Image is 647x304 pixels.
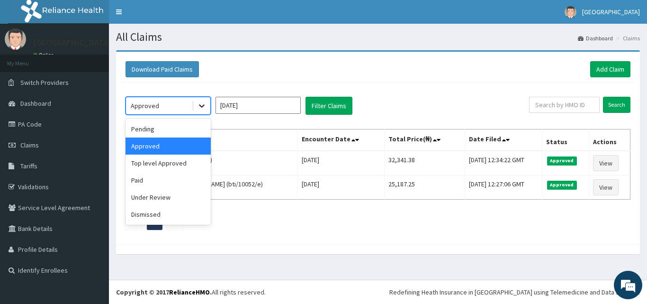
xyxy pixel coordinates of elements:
div: Approved [126,138,211,155]
span: Tariffs [20,162,37,170]
td: 25,187.25 [385,175,465,200]
a: RelianceHMO [169,288,210,296]
span: Switch Providers [20,78,69,87]
span: Claims [20,141,39,149]
li: Claims [614,34,640,42]
td: [DATE] 12:27:06 GMT [465,175,542,200]
div: Top level Approved [126,155,211,172]
span: We're online! [55,92,131,187]
a: Dashboard [578,34,613,42]
input: Search by HMO ID [529,97,600,113]
span: Approved [547,157,577,165]
div: Under Review [126,189,211,206]
td: [DATE] [298,151,385,175]
td: 32,341.38 [385,151,465,175]
th: Name [126,129,298,151]
div: Dismissed [126,206,211,223]
th: Actions [589,129,630,151]
td: [DATE] 12:34:22 GMT [465,151,542,175]
td: [DATE] [298,175,385,200]
th: Encounter Date [298,129,385,151]
th: Date Filed [465,129,542,151]
textarea: Type your message and hit 'Enter' [5,203,180,236]
div: Minimize live chat window [155,5,178,28]
p: [GEOGRAPHIC_DATA] [33,38,111,47]
input: Select Month and Year [216,97,301,114]
input: Search [603,97,630,113]
td: [PERSON_NAME], [PERSON_NAME] (bti/10052/e) [126,175,298,200]
strong: Copyright © 2017 . [116,288,212,296]
img: d_794563401_company_1708531726252_794563401 [18,47,38,71]
img: User Image [5,28,26,50]
span: Dashboard [20,99,51,108]
span: [GEOGRAPHIC_DATA] [582,8,640,16]
td: [PERSON_NAME] (jnl/10036/a) [126,151,298,175]
div: Pending [126,120,211,138]
img: User Image [565,6,576,18]
footer: All rights reserved. [109,280,647,304]
div: Redefining Heath Insurance in [GEOGRAPHIC_DATA] using Telemedicine and Data Science! [389,287,640,297]
span: Approved [547,181,577,189]
th: Total Price(₦) [385,129,465,151]
div: Chat with us now [49,53,159,65]
a: Online [33,52,56,58]
a: Add Claim [590,61,630,77]
h1: All Claims [116,31,640,43]
a: View [593,155,619,171]
th: Status [542,129,589,151]
div: Approved [131,101,159,111]
div: Paid [126,172,211,189]
button: Filter Claims [306,97,352,115]
button: Download Paid Claims [126,61,199,77]
a: View [593,179,619,195]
